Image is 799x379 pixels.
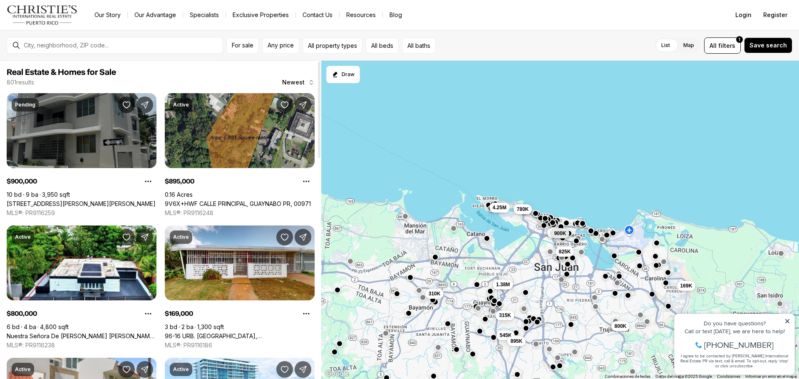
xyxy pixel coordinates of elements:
[118,361,135,378] button: Save Property: F2 SUNSET
[514,204,532,214] button: 780K
[677,38,701,53] label: Map
[511,338,523,344] span: 895K
[15,234,31,240] p: Active
[499,312,511,319] span: 315K
[140,173,156,190] button: Property options
[507,336,526,346] button: 895K
[7,68,116,77] span: Real Estate & Homes for Sale
[118,97,135,113] button: Save Property: 350 SALDANA ST
[226,9,295,21] a: Exclusive Properties
[7,332,156,340] a: Nuestra Señora De Lourdes BERNADETTE ST. #665, TRUJILLO ALTO PR, 00976
[276,229,293,245] button: Save Property: 96-16 URB. VILLA CAROLINA
[551,228,570,238] button: 900K
[262,37,299,54] button: Any price
[298,305,315,322] button: Property options
[758,7,792,23] button: Register
[9,19,120,25] div: Do you have questions?
[680,282,692,289] span: 169K
[295,229,311,245] button: Share Property
[383,9,409,21] a: Blog
[296,9,339,21] button: Contact Us
[744,37,792,53] button: Save search
[554,230,566,237] span: 900K
[704,37,741,54] button: Allfilters1
[9,27,120,32] div: Call or text [DATE], we are here to help!
[118,229,135,245] button: Save Property: Nuestra Señora De Lourdes BERNADETTE ST. #665
[7,79,34,86] p: 801 results
[165,332,315,340] a: 96-16 URB. VILLA CAROLINA, CAROLINA PR, 00984
[547,228,566,238] button: 435K
[655,38,677,53] label: List
[611,321,630,331] button: 800K
[730,7,757,23] button: Login
[232,42,253,49] span: For sale
[282,79,305,86] span: Newest
[551,230,563,236] span: 435K
[268,42,294,49] span: Any price
[735,12,752,18] span: Login
[295,361,311,378] button: Share Property
[303,37,362,54] button: All property types
[136,229,153,245] button: Share Property
[402,37,436,54] button: All baths
[226,37,259,54] button: For sale
[340,9,382,21] a: Resources
[183,9,226,21] a: Specialists
[173,234,189,240] p: Active
[489,203,510,213] button: 4.25M
[7,5,78,25] img: logo
[739,36,740,43] span: 1
[173,102,189,108] p: Active
[326,66,360,83] button: Start drawing
[7,200,156,208] a: 350 SALDANA ST, SAN JUAN PR, 00912
[298,173,315,190] button: Property options
[277,74,320,91] button: Newest
[517,206,529,213] span: 780K
[165,200,311,208] a: 9V6X+HWF CALLE PRINCIPAL, GUAYNABO PR, 00971
[677,281,696,291] button: 169K
[718,41,735,50] span: filters
[276,361,293,378] button: Save Property: 48 AVENIDA LUIS MUÑOZ RIVERA #2701
[749,42,787,49] span: Save search
[10,51,119,67] span: I agree to be contacted by [PERSON_NAME] International Real Estate PR via text, call & email. To ...
[173,366,189,373] p: Active
[295,97,311,113] button: Share Property
[496,330,515,340] button: 545K
[496,281,510,288] span: 1.38M
[496,310,514,320] button: 315K
[276,97,293,113] button: Save Property: 9V6X+HWF CALLE PRINCIPAL
[559,248,571,255] span: 825K
[500,332,512,339] span: 545K
[88,9,127,21] a: Our Story
[34,39,104,47] span: [PHONE_NUMBER]
[615,323,627,329] span: 800K
[429,290,441,297] span: 310K
[556,247,574,257] button: 825K
[136,361,153,378] button: Share Property
[710,41,717,50] span: All
[15,366,31,373] p: Active
[655,374,712,379] span: Datos del mapa ©2025 Google
[366,37,399,54] button: All beds
[493,280,513,290] button: 1.38M
[136,97,153,113] button: Share Property
[425,289,444,299] button: 310K
[763,12,787,18] span: Register
[128,9,183,21] a: Our Advantage
[140,305,156,322] button: Property options
[15,102,35,108] p: Pending
[493,204,506,211] span: 4.25M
